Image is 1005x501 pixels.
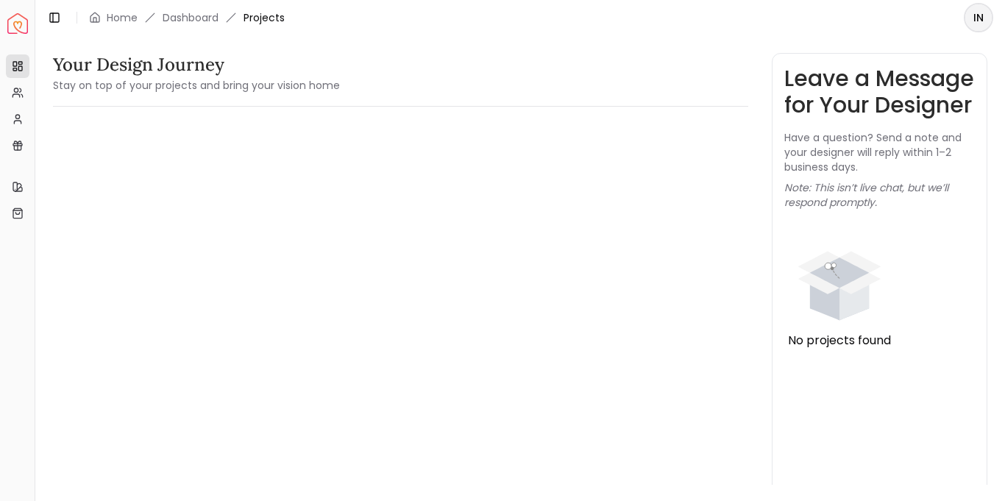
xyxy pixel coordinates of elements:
[7,13,28,34] a: Spacejoy
[784,65,976,118] h3: Leave a Message for Your Designer
[784,130,976,174] p: Have a question? Send a note and your designer will reply within 1–2 business days.
[965,4,992,31] span: IN
[244,10,285,25] span: Projects
[7,13,28,34] img: Spacejoy Logo
[53,53,340,77] h3: Your Design Journey
[964,3,993,32] button: IN
[163,10,219,25] a: Dashboard
[53,78,340,93] small: Stay on top of your projects and bring your vision home
[89,10,285,25] nav: breadcrumb
[784,221,895,332] div: animation
[784,332,895,349] div: No projects found
[107,10,138,25] a: Home
[784,180,976,210] p: Note: This isn’t live chat, but we’ll respond promptly.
